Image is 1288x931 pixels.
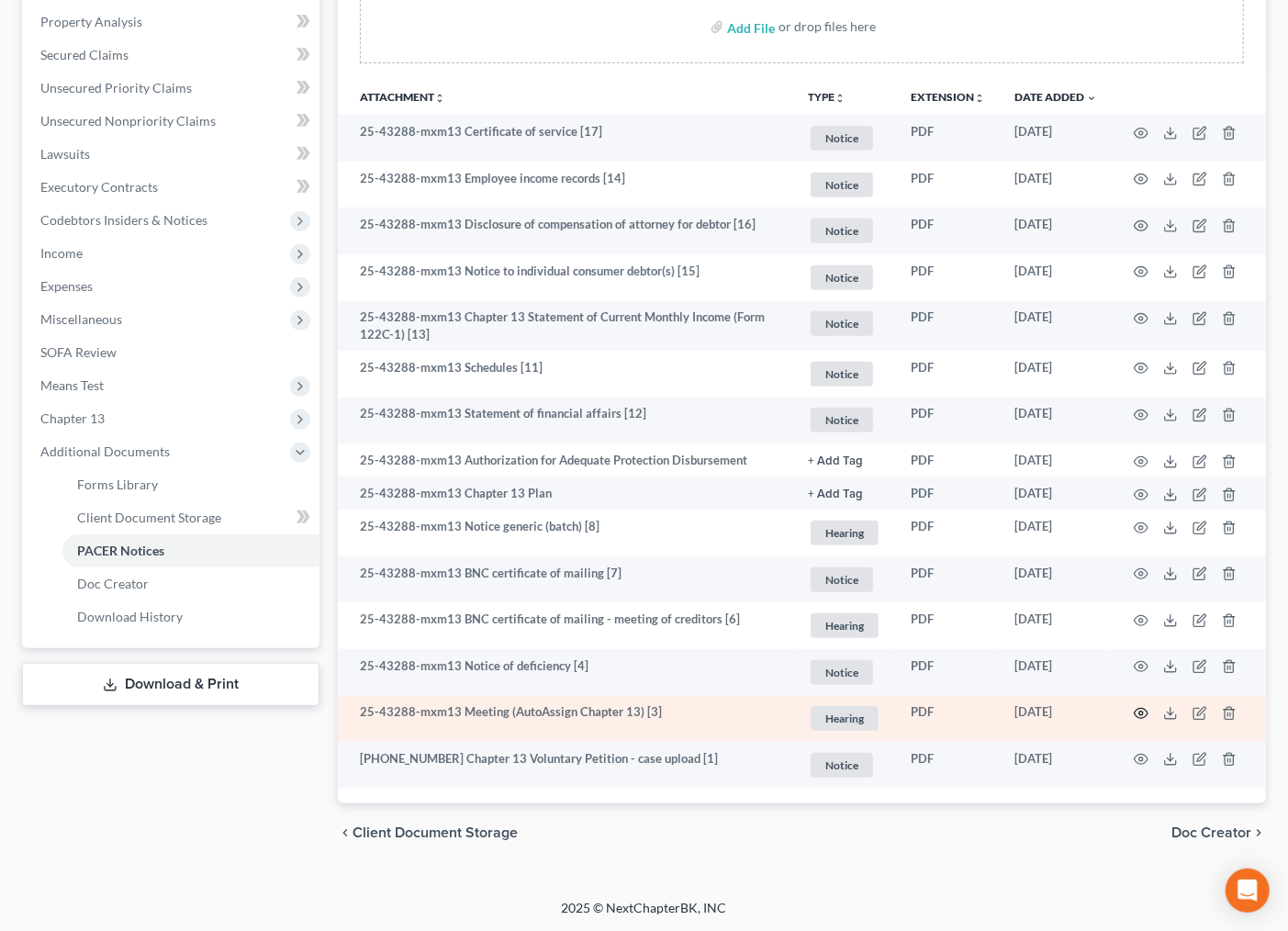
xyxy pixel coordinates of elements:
[77,609,183,624] span: Download History
[808,750,881,780] a: Notice
[896,602,1000,649] td: PDF
[1000,443,1112,477] td: [DATE]
[40,47,129,62] span: Secured Claims
[896,208,1000,254] td: PDF
[62,567,319,600] a: Doc Creator
[1000,351,1112,398] td: [DATE]
[77,576,149,591] span: Doc Creator
[808,359,881,389] a: Notice
[808,455,863,467] button: + Add Tag
[896,696,1000,743] td: PDF
[1000,696,1112,743] td: [DATE]
[808,216,881,246] a: Notice
[811,521,879,545] span: Hearing
[808,565,881,595] a: Notice
[338,602,793,649] td: 25-43288-mxm13 BNC certificate of mailing - meeting of creditors [6]
[896,162,1000,208] td: PDF
[896,351,1000,398] td: PDF
[40,146,90,162] span: Lawsuits
[896,510,1000,556] td: PDF
[1014,90,1097,104] a: Date Added expand_more
[1000,398,1112,444] td: [DATE]
[338,115,793,162] td: 25-43288-mxm13 Certificate of service [17]
[40,443,170,459] span: Additional Documents
[26,138,319,171] a: Lawsuits
[26,336,319,369] a: SOFA Review
[434,93,445,104] i: unfold_more
[974,93,985,104] i: unfold_more
[338,742,793,789] td: [PHONE_NUMBER] Chapter 13 Voluntary Petition - case upload [1]
[40,179,158,195] span: Executory Contracts
[62,468,319,501] a: Forms Library
[834,93,846,104] i: unfold_more
[360,90,445,104] a: Attachmentunfold_more
[1226,869,1270,913] div: Open Intercom Messenger
[811,173,873,197] span: Notice
[808,170,881,200] a: Notice
[1000,556,1112,603] td: [DATE]
[40,212,207,228] span: Codebtors Insiders & Notices
[808,703,881,734] a: Hearing
[1251,825,1266,840] i: chevron_right
[1000,115,1112,162] td: [DATE]
[338,649,793,696] td: 25-43288-mxm13 Notice of deficiency [4]
[896,649,1000,696] td: PDF
[338,398,793,444] td: 25-43288-mxm13 Statement of financial affairs [12]
[40,410,105,426] span: Chapter 13
[808,92,846,104] button: TYPEunfold_more
[896,301,1000,352] td: PDF
[62,600,319,634] a: Download History
[1000,742,1112,789] td: [DATE]
[811,613,879,638] span: Hearing
[353,825,518,840] span: Client Document Storage
[778,17,876,36] div: or drop files here
[811,660,873,685] span: Notice
[1171,825,1251,840] span: Doc Creator
[40,311,122,327] span: Miscellaneous
[808,308,881,339] a: Notice
[811,567,873,592] span: Notice
[1000,301,1112,352] td: [DATE]
[40,14,142,29] span: Property Analysis
[338,825,353,840] i: chevron_left
[811,126,873,151] span: Notice
[896,477,1000,510] td: PDF
[26,72,319,105] a: Unsecured Priority Claims
[1000,510,1112,556] td: [DATE]
[26,6,319,39] a: Property Analysis
[338,477,793,510] td: 25-43288-mxm13 Chapter 13 Plan
[40,80,192,95] span: Unsecured Priority Claims
[77,543,164,558] span: PACER Notices
[811,753,873,778] span: Notice
[40,377,104,393] span: Means Test
[1000,649,1112,696] td: [DATE]
[896,398,1000,444] td: PDF
[338,254,793,301] td: 25-43288-mxm13 Notice to individual consumer debtor(s) [15]
[338,556,793,603] td: 25-43288-mxm13 BNC certificate of mailing [7]
[808,518,881,548] a: Hearing
[896,115,1000,162] td: PDF
[338,696,793,743] td: 25-43288-mxm13 Meeting (AutoAssign Chapter 13) [3]
[22,663,319,706] a: Download & Print
[1000,602,1112,649] td: [DATE]
[40,245,83,261] span: Income
[808,488,863,500] button: + Add Tag
[338,162,793,208] td: 25-43288-mxm13 Employee income records [14]
[338,510,793,556] td: 25-43288-mxm13 Notice generic (batch) [8]
[338,825,518,840] button: chevron_left Client Document Storage
[62,534,319,567] a: PACER Notices
[808,263,881,293] a: Notice
[808,405,881,435] a: Notice
[808,611,881,641] a: Hearing
[811,265,873,290] span: Notice
[338,301,793,352] td: 25-43288-mxm13 Chapter 13 Statement of Current Monthly Income (Form 122C-1) [13]
[62,501,319,534] a: Client Document Storage
[338,351,793,398] td: 25-43288-mxm13 Schedules [11]
[808,657,881,688] a: Notice
[808,452,881,469] a: + Add Tag
[911,90,985,104] a: Extensionunfold_more
[26,39,319,72] a: Secured Claims
[896,254,1000,301] td: PDF
[1000,254,1112,301] td: [DATE]
[811,219,873,243] span: Notice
